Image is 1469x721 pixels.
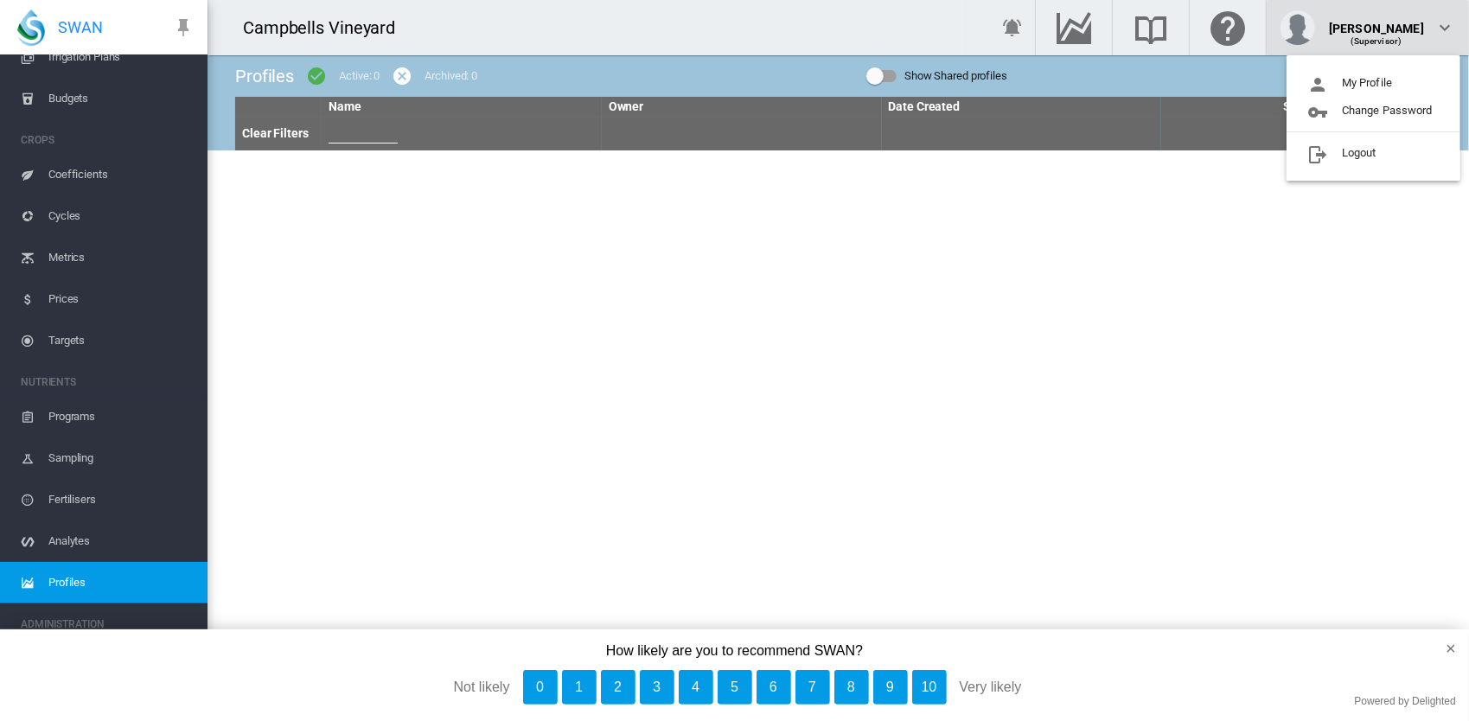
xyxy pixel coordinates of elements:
div: Not likely [294,670,510,705]
button: 1 [562,670,597,705]
button: 0, Not likely [523,670,558,705]
button: 3 [640,670,674,705]
button: 9 [873,670,908,705]
button: 10, Very likely [912,670,947,705]
button: 2 [601,670,636,705]
button: 4 [679,670,713,705]
div: Very likely [960,670,1176,705]
button: 8 [834,670,869,705]
button: 7 [795,670,830,705]
button: close survey [1418,629,1469,667]
button: 6 [757,670,791,705]
button: 5 [718,670,752,705]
